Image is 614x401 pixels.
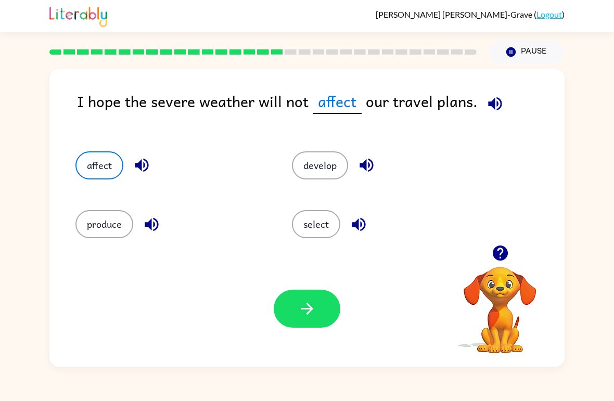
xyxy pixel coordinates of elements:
span: [PERSON_NAME] [PERSON_NAME]-Grave [376,9,534,19]
button: select [292,210,340,238]
img: Literably [49,4,107,27]
div: I hope the severe weather will not our travel plans. [77,89,565,131]
button: affect [75,151,123,179]
button: produce [75,210,133,238]
div: ( ) [376,9,565,19]
button: develop [292,151,348,179]
span: affect [313,89,362,114]
video: Your browser must support playing .mp4 files to use Literably. Please try using another browser. [448,251,552,355]
a: Logout [536,9,562,19]
button: Pause [489,40,565,64]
